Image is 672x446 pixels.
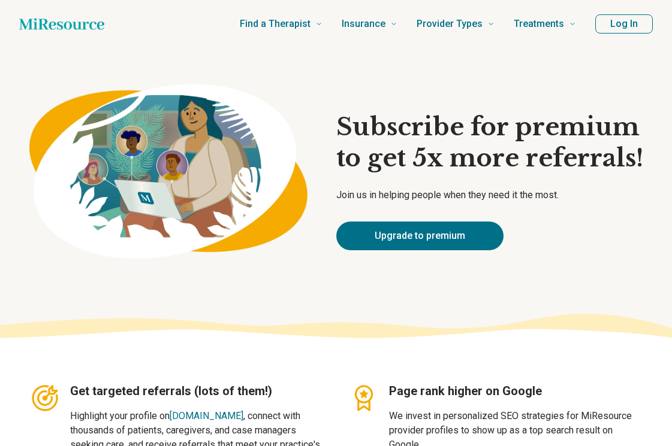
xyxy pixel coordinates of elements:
span: Insurance [342,16,385,32]
h1: Subscribe for premium to get 5x more referrals! [336,111,643,174]
a: [DOMAIN_NAME] [170,410,243,421]
p: Join us in helping people when they need it the most. [336,188,643,202]
button: Log In [595,14,653,34]
a: Home page [19,12,104,36]
h3: Get targeted referrals (lots of them!) [70,383,324,399]
span: Provider Types [417,16,483,32]
a: Upgrade to premium [336,222,504,250]
span: Treatments [514,16,564,32]
h3: Page rank higher on Google [389,383,643,399]
span: Find a Therapist [240,16,311,32]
